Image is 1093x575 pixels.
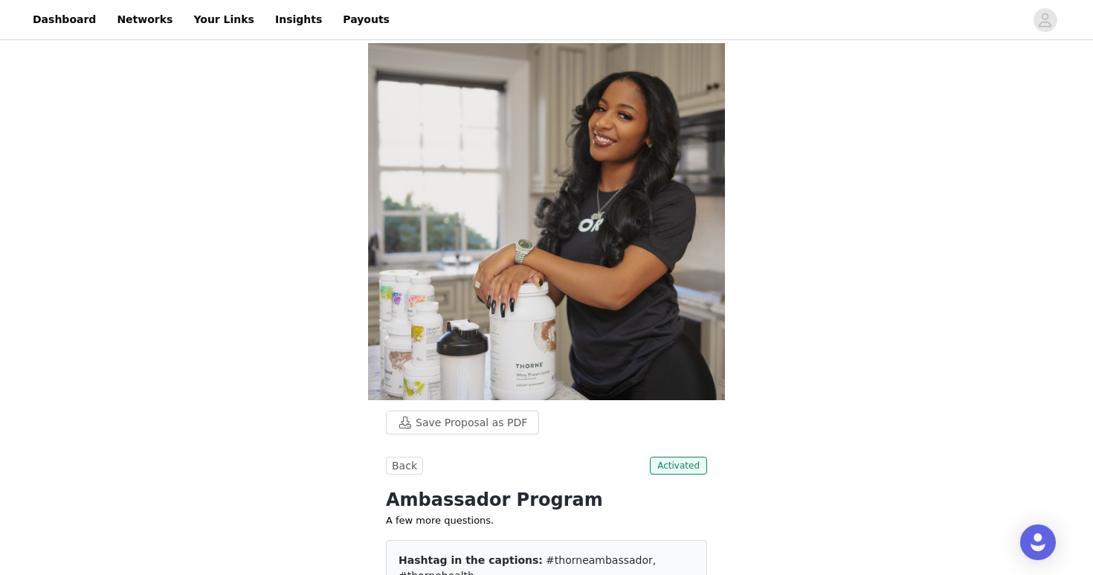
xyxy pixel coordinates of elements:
[1038,8,1052,32] div: avatar
[368,43,725,400] img: campaign image
[334,3,399,36] a: Payouts
[108,3,181,36] a: Networks
[650,457,707,475] span: Activated
[24,3,105,36] a: Dashboard
[399,554,543,566] span: Hashtag in the captions:
[266,3,331,36] a: Insights
[386,486,707,513] h1: Ambassador Program
[386,411,539,434] button: Save Proposal as PDF
[386,513,707,528] p: A few more questions.
[1020,524,1056,560] div: Open Intercom Messenger
[184,3,263,36] a: Your Links
[386,457,423,475] button: Back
